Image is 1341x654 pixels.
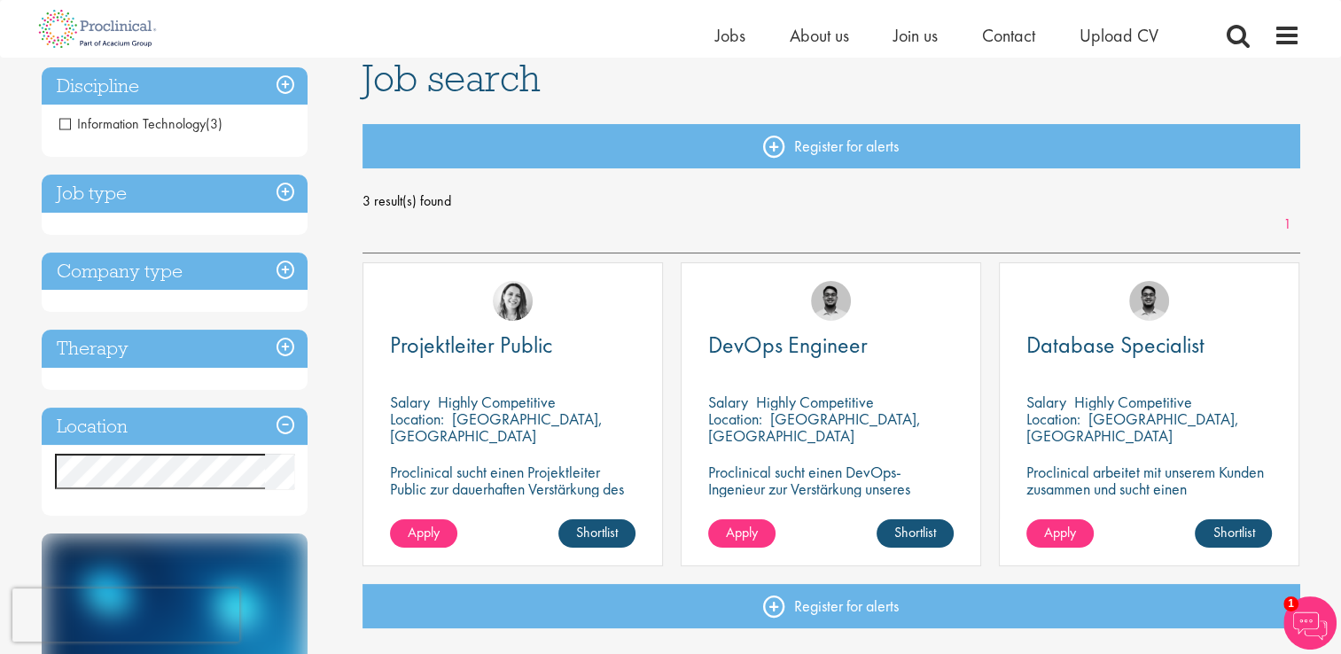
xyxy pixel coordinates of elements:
span: Location: [708,409,762,429]
a: Database Specialist [1026,334,1272,356]
span: Salary [1026,392,1066,412]
a: Upload CV [1080,24,1158,47]
h3: Discipline [42,67,308,105]
a: Apply [390,519,457,548]
a: Shortlist [558,519,635,548]
a: Projektleiter Public [390,334,635,356]
span: Location: [1026,409,1080,429]
p: Highly Competitive [1074,392,1192,412]
a: Register for alerts [363,584,1300,628]
span: Location: [390,409,444,429]
p: Proclinical sucht einen DevOps-Ingenieur zur Verstärkung unseres Kundenteams in [GEOGRAPHIC_DATA]. [708,463,954,531]
a: Apply [708,519,776,548]
a: Apply [1026,519,1094,548]
h3: Company type [42,253,308,291]
h3: Therapy [42,330,308,368]
span: 3 result(s) found [363,188,1300,214]
img: Nur Ergiydiren [493,281,533,321]
img: Timothy Deschamps [811,281,851,321]
p: Highly Competitive [756,392,874,412]
span: Apply [726,523,758,541]
span: Job search [363,54,541,102]
p: [GEOGRAPHIC_DATA], [GEOGRAPHIC_DATA] [390,409,603,446]
span: Apply [1044,523,1076,541]
a: Join us [893,24,938,47]
h3: Job type [42,175,308,213]
a: Register for alerts [363,124,1300,168]
p: Proclinical arbeitet mit unserem Kunden zusammen und sucht einen Datenbankspezialisten zur Verstä... [1026,463,1272,548]
span: DevOps Engineer [708,330,868,360]
p: Proclinical sucht einen Projektleiter Public zur dauerhaften Verstärkung des Teams unseres Kunden... [390,463,635,531]
a: Contact [982,24,1035,47]
span: Projektleiter Public [390,330,552,360]
a: DevOps Engineer [708,334,954,356]
span: Salary [708,392,748,412]
img: Chatbot [1283,596,1337,650]
span: Apply [408,523,440,541]
img: Timothy Deschamps [1129,281,1169,321]
a: About us [790,24,849,47]
span: Salary [390,392,430,412]
span: Information Technology [59,114,206,133]
a: Shortlist [1195,519,1272,548]
a: 1 [1275,214,1300,235]
h3: Location [42,408,308,446]
span: Information Technology [59,114,222,133]
p: [GEOGRAPHIC_DATA], [GEOGRAPHIC_DATA] [1026,409,1239,446]
span: Database Specialist [1026,330,1205,360]
p: Highly Competitive [438,392,556,412]
p: [GEOGRAPHIC_DATA], [GEOGRAPHIC_DATA] [708,409,921,446]
iframe: reCAPTCHA [12,588,239,642]
span: (3) [206,114,222,133]
a: Shortlist [877,519,954,548]
a: Jobs [715,24,745,47]
span: 1 [1283,596,1298,611]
